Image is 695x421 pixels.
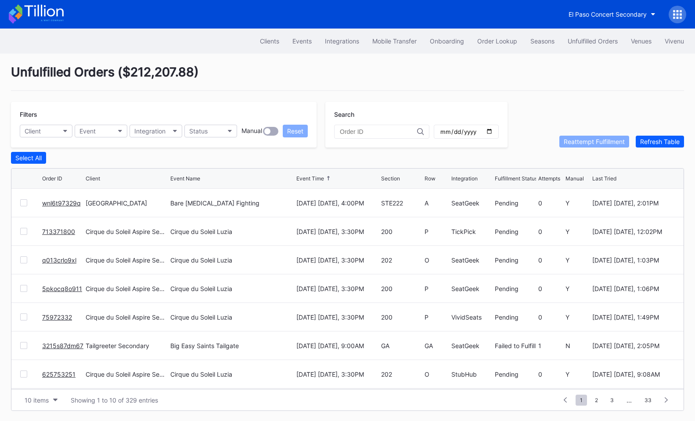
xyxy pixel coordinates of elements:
div: P [425,285,449,292]
div: Failed to Fulfill [495,342,536,349]
div: Status [189,127,208,135]
div: Integrations [325,37,359,45]
div: Pending [495,199,536,207]
div: Y [565,199,590,207]
a: Order Lookup [471,33,524,49]
div: [DATE] [DATE], 9:08AM [592,371,675,378]
div: [DATE] [DATE], 4:00PM [296,199,379,207]
div: 200 [381,228,422,235]
div: STE222 [381,199,422,207]
div: Mobile Transfer [372,37,417,45]
button: Clients [253,33,286,49]
button: Integrations [318,33,366,49]
div: Event Name [170,175,200,182]
div: SeatGeek [451,256,493,264]
div: Client [25,127,41,135]
div: Pending [495,228,536,235]
div: [DATE] [DATE], 3:30PM [296,285,379,292]
button: Status [184,125,237,137]
div: Cirque du Soleil Luzia [170,228,232,235]
div: 0 [538,285,563,292]
div: Cirque du Soleil Luzia [170,256,232,264]
div: Section [381,175,400,182]
div: Showing 1 to 10 of 329 entries [71,396,158,404]
div: 202 [381,371,422,378]
button: Reattempt Fulfillment [559,136,629,148]
a: Mobile Transfer [366,33,423,49]
div: [DATE] [DATE], 3:30PM [296,228,379,235]
div: A [425,199,449,207]
div: Venues [631,37,652,45]
div: [DATE] [DATE], 3:30PM [296,371,379,378]
input: Order ID [340,128,417,135]
button: Unfulfilled Orders [561,33,624,49]
a: 625753251 [42,371,76,378]
div: Cirque du Soleil Aspire Secondary [86,285,168,292]
div: Integration [134,127,166,135]
div: O [425,256,449,264]
div: Y [565,256,590,264]
div: GA [425,342,449,349]
div: 10 items [25,396,49,404]
button: Refresh Table [636,136,684,148]
div: Clients [260,37,279,45]
div: Y [565,285,590,292]
div: Client [86,175,100,182]
div: Order ID [42,175,62,182]
div: Pending [495,313,536,321]
div: Y [565,228,590,235]
div: 0 [538,199,563,207]
div: SeatGeek [451,285,493,292]
div: Seasons [530,37,555,45]
div: 0 [538,313,563,321]
a: q013crlo9xl [42,256,76,264]
div: Big Easy Saints Tailgate [170,342,239,349]
div: GA [381,342,422,349]
div: Attempts [538,175,560,182]
span: 2 [591,395,602,406]
div: TickPick [451,228,493,235]
button: 10 items [20,394,62,406]
div: [DATE] [DATE], 12:02PM [592,228,675,235]
div: Select All [15,154,42,162]
div: SeatGeek [451,199,493,207]
div: N [565,342,590,349]
div: El Paso Concert Secondary [569,11,647,18]
button: Onboarding [423,33,471,49]
div: Event [79,127,96,135]
div: Search [334,111,499,118]
button: Event [75,125,127,137]
div: Unfulfilled Orders ( $212,207.88 ) [11,65,684,91]
a: wnl6t97329q [42,199,81,207]
div: Cirque du Soleil Aspire Secondary [86,228,168,235]
a: Events [286,33,318,49]
div: Cirque du Soleil Aspire Secondary [86,313,168,321]
div: 0 [538,228,563,235]
div: Last Tried [592,175,616,182]
div: Pending [495,371,536,378]
div: Order Lookup [477,37,517,45]
div: Y [565,371,590,378]
div: Tailgreeter Secondary [86,342,168,349]
div: Cirque du Soleil Luzia [170,285,232,292]
div: P [425,228,449,235]
button: Select All [11,152,46,164]
button: Seasons [524,33,561,49]
div: Pending [495,256,536,264]
div: SeatGeek [451,342,493,349]
div: Fulfillment Status [495,175,537,182]
div: 1 [538,342,563,349]
div: [DATE] [DATE], 9:00AM [296,342,379,349]
div: Unfulfilled Orders [568,37,618,45]
button: Vivenu [658,33,691,49]
div: Cirque du Soleil Aspire Secondary [86,371,168,378]
a: 75972332 [42,313,72,321]
div: Events [292,37,312,45]
div: Manual [565,175,584,182]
